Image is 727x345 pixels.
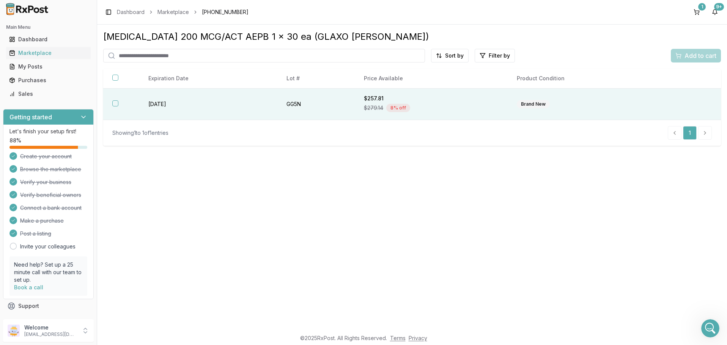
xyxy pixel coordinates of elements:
[139,69,278,89] th: Expiration Date
[20,204,82,212] span: Connect a bank account
[3,88,94,100] button: Sales
[9,36,88,43] div: Dashboard
[20,217,64,225] span: Make a purchase
[9,128,87,135] p: Let's finish your setup first!
[12,48,118,56] div: Hello!
[9,76,88,84] div: Purchases
[3,3,52,15] img: RxPost Logo
[20,191,81,199] span: Verify beneficial owners
[37,9,70,17] p: Active [DATE]
[5,3,19,17] button: go back
[36,248,42,254] button: Upload attachment
[12,248,18,254] button: Emoji picker
[409,335,427,341] a: Privacy
[390,335,406,341] a: Terms
[445,52,464,59] span: Sort by
[277,89,355,120] td: GG5N
[24,331,77,337] p: [EMAIL_ADDRESS][DOMAIN_NAME]
[3,313,94,326] button: Feedback
[431,49,469,62] button: Sort by
[355,69,508,89] th: Price Available
[112,129,168,137] div: Showing 1 to 1 of 1 entries
[683,126,697,140] a: 1
[157,8,189,16] a: Marketplace
[3,299,94,313] button: Support
[3,61,94,73] button: My Posts
[8,325,20,337] img: User avatar
[202,8,249,16] span: [PHONE_NUMBER]
[3,33,94,45] button: Dashboard
[20,178,71,186] span: Verify your business
[103,31,721,43] div: [MEDICAL_DATA] 200 MCG/ACT AEPB 1 x 30 ea (GLAXO [PERSON_NAME])
[698,3,706,11] div: 1
[9,63,88,70] div: My Posts
[3,47,94,59] button: Marketplace
[37,4,86,9] h1: [PERSON_NAME]
[6,46,91,60] a: Marketplace
[9,49,88,57] div: Marketplace
[386,104,410,112] div: 8 % off
[6,44,146,136] div: Manuel says…
[6,60,91,73] a: My Posts
[9,112,52,122] h3: Getting started
[117,8,145,16] a: Dashboard
[12,121,72,125] div: [PERSON_NAME] • [DATE]
[9,90,88,98] div: Sales
[701,319,719,337] iframe: Intercom live chat
[364,95,499,102] div: $257.81
[277,69,355,89] th: Lot #
[6,87,91,101] a: Sales
[714,3,724,11] div: 9+
[668,126,712,140] nav: pagination
[475,49,515,62] button: Filter by
[14,261,83,284] p: Need help? Set up a 25 minute call with our team to set up.
[9,137,21,144] span: 88 %
[6,24,91,30] h2: Main Menu
[117,8,249,16] nav: breadcrumb
[6,73,91,87] a: Purchases
[24,248,30,254] button: Gif picker
[3,74,94,86] button: Purchases
[18,316,44,323] span: Feedback
[20,243,76,250] a: Invite your colleagues
[20,165,81,173] span: Browse the marketplace
[6,232,145,245] textarea: Message…
[517,100,550,108] div: Brand New
[139,89,278,120] td: [DATE]
[6,33,91,46] a: Dashboard
[20,230,51,237] span: Post a listing
[22,4,34,16] img: Profile image for Manuel
[14,284,43,290] a: Book a call
[489,52,510,59] span: Filter by
[24,324,77,331] p: Welcome
[6,44,124,119] div: Hello!I have been trying to contact pharmacy that you placed an order for [MEDICAL_DATA] on 08/20...
[691,6,703,18] button: 1
[119,3,133,17] button: Home
[508,69,664,89] th: Product Condition
[130,245,142,257] button: Send a message…
[364,104,383,112] span: $279.14
[133,3,147,17] div: Close
[709,6,721,18] button: 9+
[12,56,118,115] div: I have been trying to contact pharmacy that you placed an order for [MEDICAL_DATA] on 08/20. I ha...
[20,153,72,160] span: Create your account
